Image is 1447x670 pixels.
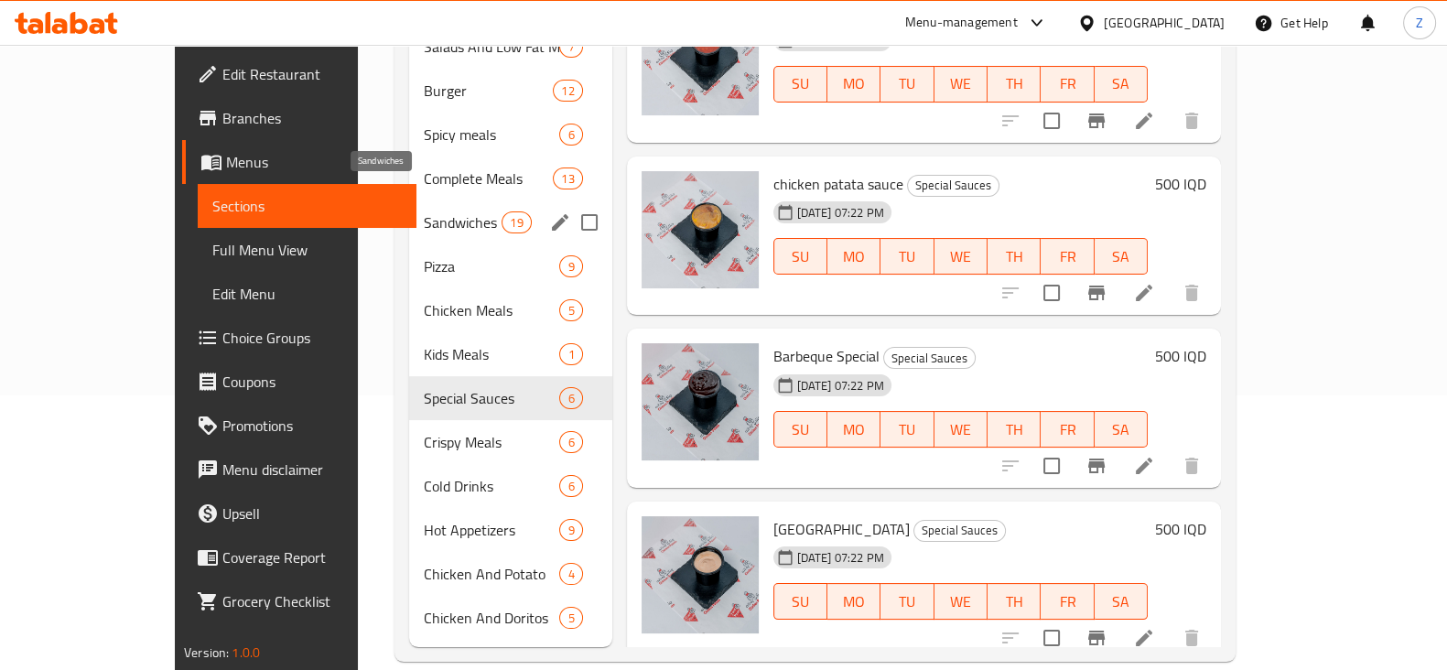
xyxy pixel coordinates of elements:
span: [DATE] 07:22 PM [790,377,891,394]
div: Salads And Low Fat Meals7 [409,25,612,69]
a: Upsell [182,492,416,535]
span: Chicken And Potato [424,563,560,585]
span: Upsell [222,502,402,524]
button: SU [773,66,827,103]
span: TH [995,70,1033,97]
a: Full Menu View [198,228,416,272]
span: Grocery Checklist [222,590,402,612]
div: Special Sauces [913,520,1006,542]
img: Thousand Island [642,516,759,633]
h6: 500 IQD [1155,343,1206,369]
div: Chicken And Potato4 [409,552,612,596]
div: [GEOGRAPHIC_DATA] [1104,13,1225,33]
span: Z [1416,13,1423,33]
span: MO [835,243,873,270]
a: Edit Menu [198,272,416,316]
a: Edit menu item [1133,455,1155,477]
div: Special Sauces6 [409,376,612,420]
span: Chicken And Doritos [424,607,560,629]
button: SA [1095,238,1148,275]
a: Coupons [182,360,416,404]
span: FR [1048,416,1086,443]
span: [DATE] 07:22 PM [790,204,891,222]
span: Kids Meals [424,343,560,365]
span: 4 [560,566,581,583]
span: Pizza [424,255,560,277]
span: TU [888,589,926,615]
span: Coupons [222,371,402,393]
span: Burger [424,80,553,102]
a: Branches [182,96,416,140]
button: delete [1170,444,1214,488]
button: delete [1170,271,1214,315]
span: chicken patata sauce [773,170,903,198]
button: SA [1095,411,1148,448]
div: Chicken Meals5 [409,288,612,332]
a: Edit menu item [1133,110,1155,132]
span: WE [942,70,980,97]
button: Branch-specific-item [1074,444,1118,488]
img: chicken patata sauce [642,171,759,288]
span: WE [942,243,980,270]
h6: 500 IQD [1155,516,1206,542]
span: Edit Restaurant [222,63,402,85]
span: Promotions [222,415,402,437]
span: Sections [212,195,402,217]
div: items [559,607,582,629]
button: MO [827,238,880,275]
span: [DATE] 07:22 PM [790,549,891,567]
button: WE [934,411,988,448]
span: Version: [184,641,229,665]
button: WE [934,66,988,103]
div: Special Sauces [907,175,999,197]
div: Sandwiches19edit [409,200,612,244]
a: Edit menu item [1133,282,1155,304]
div: Kids Meals1 [409,332,612,376]
a: Menus [182,140,416,184]
a: Coverage Report [182,535,416,579]
a: Promotions [182,404,416,448]
button: FR [1041,66,1094,103]
span: Select to update [1032,447,1071,485]
button: TH [988,66,1041,103]
span: SU [782,416,820,443]
a: Edit menu item [1133,627,1155,649]
span: 6 [560,126,581,144]
span: MO [835,70,873,97]
button: Branch-specific-item [1074,99,1118,143]
span: Edit Menu [212,283,402,305]
span: 19 [502,214,530,232]
button: Branch-specific-item [1074,616,1118,660]
span: Barbeque Special [773,342,880,370]
button: WE [934,238,988,275]
button: TU [880,411,934,448]
span: Salads And Low Fat Meals [424,36,560,58]
div: items [559,387,582,409]
span: WE [942,589,980,615]
span: 6 [560,434,581,451]
button: FR [1041,238,1094,275]
span: 9 [560,258,581,276]
div: Crispy Meals6 [409,420,612,464]
div: Cold Drinks [424,475,560,497]
button: SU [773,583,827,620]
div: items [559,475,582,497]
span: Crispy Meals [424,431,560,453]
span: Hot Appetizers [424,519,560,541]
button: delete [1170,616,1214,660]
div: items [553,167,582,189]
span: 9 [560,522,581,539]
span: 5 [560,302,581,319]
a: Choice Groups [182,316,416,360]
span: 6 [560,478,581,495]
div: Special Sauces [883,347,976,369]
span: 1 [560,346,581,363]
span: SA [1102,70,1140,97]
span: Full Menu View [212,239,402,261]
span: 6 [560,390,581,407]
span: FR [1048,589,1086,615]
div: Burger12 [409,69,612,113]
